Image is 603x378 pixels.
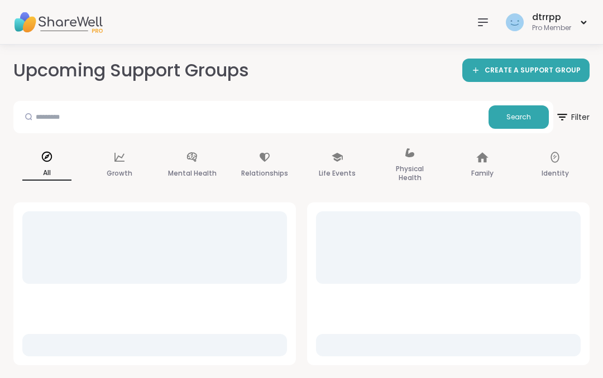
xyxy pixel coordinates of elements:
img: ShareWell Nav Logo [13,3,103,42]
button: Search [489,105,549,129]
div: dtrrpp [532,11,571,23]
h2: Upcoming Support Groups [13,58,249,83]
p: Mental Health [168,167,217,180]
span: Search [506,112,531,122]
p: Identity [542,167,569,180]
span: Filter [556,104,590,130]
p: Family [471,167,494,180]
p: Physical Health [385,162,434,185]
p: Growth [107,167,132,180]
img: dtrrpp [506,13,524,31]
p: All [22,166,71,181]
div: Pro Member [532,23,571,33]
a: CREATE A SUPPORT GROUP [462,59,590,82]
span: CREATE A SUPPORT GROUP [485,66,581,75]
p: Life Events [319,167,356,180]
button: Filter [556,101,590,133]
p: Relationships [241,167,288,180]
